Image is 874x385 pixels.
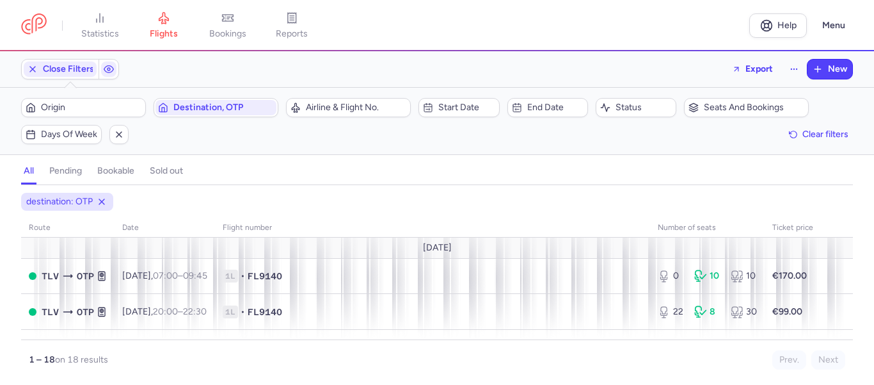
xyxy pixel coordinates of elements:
[132,12,196,40] a: flights
[527,102,584,113] span: End date
[248,306,282,318] span: FL9140
[26,195,93,208] span: destination: OTP
[438,102,495,113] span: Start date
[150,28,178,40] span: flights
[749,13,807,38] a: Help
[42,305,59,319] span: TLV
[29,354,55,365] strong: 1 – 18
[153,270,207,281] span: –
[772,270,807,281] strong: €170.00
[77,269,94,283] span: OTP
[81,28,119,40] span: statistics
[122,306,207,317] span: [DATE],
[802,129,848,139] span: Clear filters
[811,350,845,370] button: Next
[153,306,178,317] time: 20:00
[248,270,282,283] span: FL9140
[684,98,809,117] button: Seats and bookings
[21,218,115,238] th: route
[41,102,141,113] span: Origin
[765,218,821,238] th: Ticket price
[241,270,245,283] span: •
[260,12,324,40] a: reports
[183,270,207,281] time: 09:45
[694,306,720,318] div: 8
[42,269,59,283] span: TLV
[21,98,146,117] button: Origin
[183,306,207,317] time: 22:30
[650,218,765,238] th: number of seats
[731,270,757,283] div: 10
[41,129,97,140] span: Days of week
[772,350,806,370] button: Prev.
[704,102,804,113] span: Seats and bookings
[21,13,47,37] a: CitizenPlane red outlined logo
[43,64,94,74] span: Close Filters
[22,60,99,79] button: Close Filters
[784,125,853,144] button: Clear filters
[150,165,183,177] h4: sold out
[223,306,238,318] span: 1L
[814,13,853,38] button: Menu
[777,20,797,30] span: Help
[153,270,178,281] time: 07:00
[153,306,207,317] span: –
[55,354,108,365] span: on 18 results
[196,12,260,40] a: bookings
[21,125,102,144] button: Days of week
[828,64,847,74] span: New
[694,270,720,283] div: 10
[122,270,207,281] span: [DATE],
[772,306,802,317] strong: €99.00
[745,64,773,74] span: Export
[418,98,499,117] button: Start date
[173,102,274,113] span: Destination, OTP
[658,270,684,283] div: 0
[24,165,34,177] h4: all
[223,270,238,283] span: 1L
[423,243,452,253] span: [DATE]
[49,165,82,177] h4: pending
[731,306,757,318] div: 30
[276,28,308,40] span: reports
[658,306,684,318] div: 22
[154,98,278,117] button: Destination, OTP
[507,98,588,117] button: End date
[724,59,781,79] button: Export
[77,305,94,319] span: OTP
[68,12,132,40] a: statistics
[616,102,672,113] span: Status
[807,60,852,79] button: New
[97,165,134,177] h4: bookable
[241,306,245,318] span: •
[286,98,411,117] button: Airline & Flight No.
[209,28,246,40] span: bookings
[596,98,676,117] button: Status
[115,218,215,238] th: date
[215,218,650,238] th: Flight number
[306,102,406,113] span: Airline & Flight No.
